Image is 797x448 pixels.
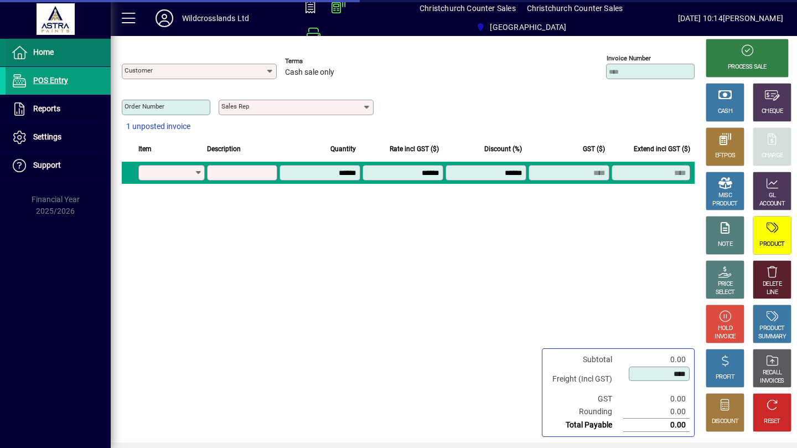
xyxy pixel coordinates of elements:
div: RECALL [763,369,782,377]
div: PRODUCT [759,325,784,333]
div: DELETE [763,280,782,289]
div: ACCOUNT [759,200,785,208]
span: Christchurch [472,17,571,37]
div: HOLD [718,325,732,333]
div: CHARGE [762,152,783,160]
a: Home [6,39,111,66]
td: 0.00 [623,419,690,432]
span: 1 unposted invoice [126,121,190,132]
div: PRODUCT [712,200,737,208]
div: INVOICE [715,333,735,341]
div: INVOICES [760,377,784,385]
span: Quantity [330,143,356,155]
mat-label: Invoice number [607,54,651,62]
div: CHEQUE [762,107,783,116]
div: LINE [767,289,778,297]
span: [GEOGRAPHIC_DATA] [490,18,566,36]
div: CASH [718,107,732,116]
span: Settings [33,132,61,141]
div: GL [769,192,776,200]
div: DISCOUNT [712,418,738,426]
span: Description [207,143,241,155]
button: Profile [147,8,182,28]
div: RESET [764,418,780,426]
mat-label: Sales rep [221,102,249,110]
div: MISC [718,192,732,200]
button: 1 unposted invoice [122,117,195,137]
div: SUMMARY [758,333,786,341]
td: 0.00 [623,393,690,405]
span: Home [33,48,54,56]
div: PROFIT [716,373,734,382]
span: GST ($) [583,143,605,155]
span: Terms [285,58,351,65]
span: Item [138,143,152,155]
div: EFTPOS [715,152,736,160]
td: 0.00 [623,405,690,419]
span: Reports [33,104,60,113]
div: PRICE [718,280,733,289]
td: Freight (Incl GST) [547,366,623,393]
mat-label: Order number [125,102,164,110]
div: PROCESS SALE [728,63,767,71]
td: Total Payable [547,419,623,432]
span: POS Entry [33,76,68,85]
div: [PERSON_NAME] [723,9,783,27]
a: Settings [6,123,111,151]
td: 0.00 [623,353,690,366]
div: PRODUCT [759,240,784,249]
td: Subtotal [547,353,623,366]
td: GST [547,393,623,405]
span: Discount (%) [484,143,522,155]
span: Support [33,161,61,169]
div: NOTE [718,240,732,249]
span: Cash sale only [285,68,334,77]
span: Extend incl GST ($) [634,143,690,155]
a: Support [6,152,111,179]
div: Wildcrosslands Ltd [182,9,249,27]
mat-label: Customer [125,66,153,74]
span: Rate incl GST ($) [390,143,439,155]
td: Rounding [547,405,623,419]
div: SELECT [716,289,735,297]
span: [DATE] 10:14 [678,9,723,27]
a: Reports [6,95,111,123]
